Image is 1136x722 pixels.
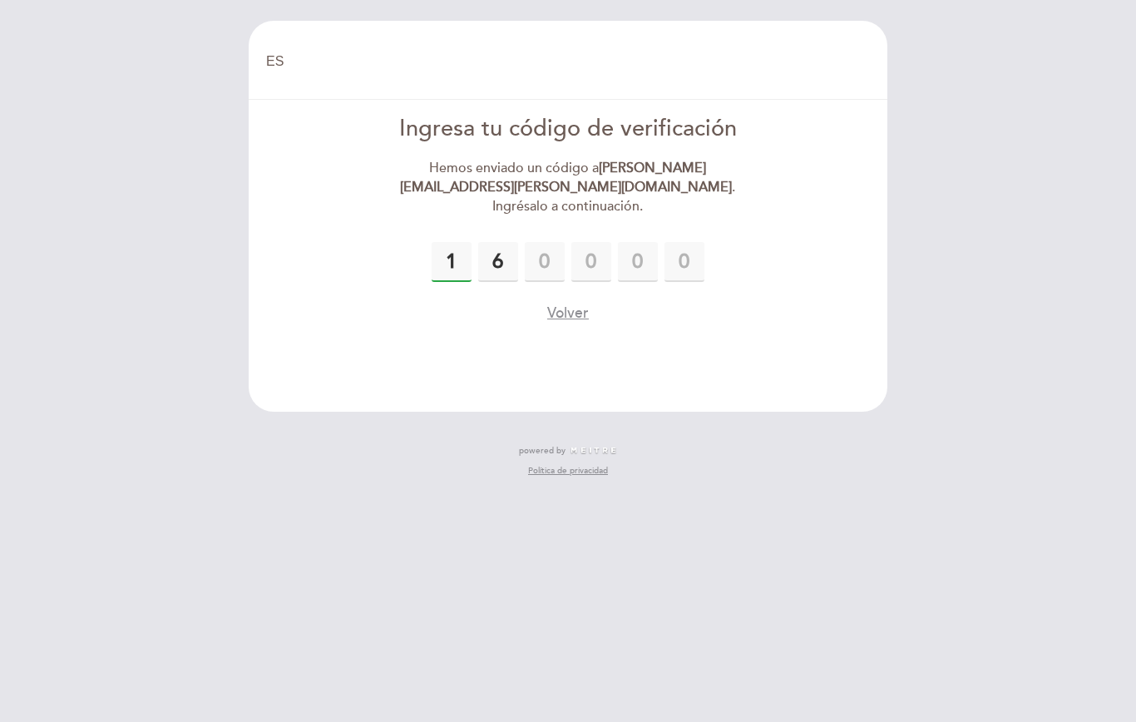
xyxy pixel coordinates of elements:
div: Hemos enviado un código a . Ingrésalo a continuación. [378,159,759,216]
button: Volver [547,303,589,324]
input: 0 [571,242,611,282]
span: powered by [519,445,566,457]
input: 0 [525,242,565,282]
input: 0 [478,242,518,282]
div: Ingresa tu código de verificación [378,113,759,146]
img: MEITRE [570,447,617,455]
a: Política de privacidad [528,465,608,477]
input: 0 [618,242,658,282]
input: 0 [664,242,704,282]
a: powered by [519,445,617,457]
strong: [PERSON_NAME][EMAIL_ADDRESS][PERSON_NAME][DOMAIN_NAME] [400,160,732,195]
input: 0 [432,242,472,282]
